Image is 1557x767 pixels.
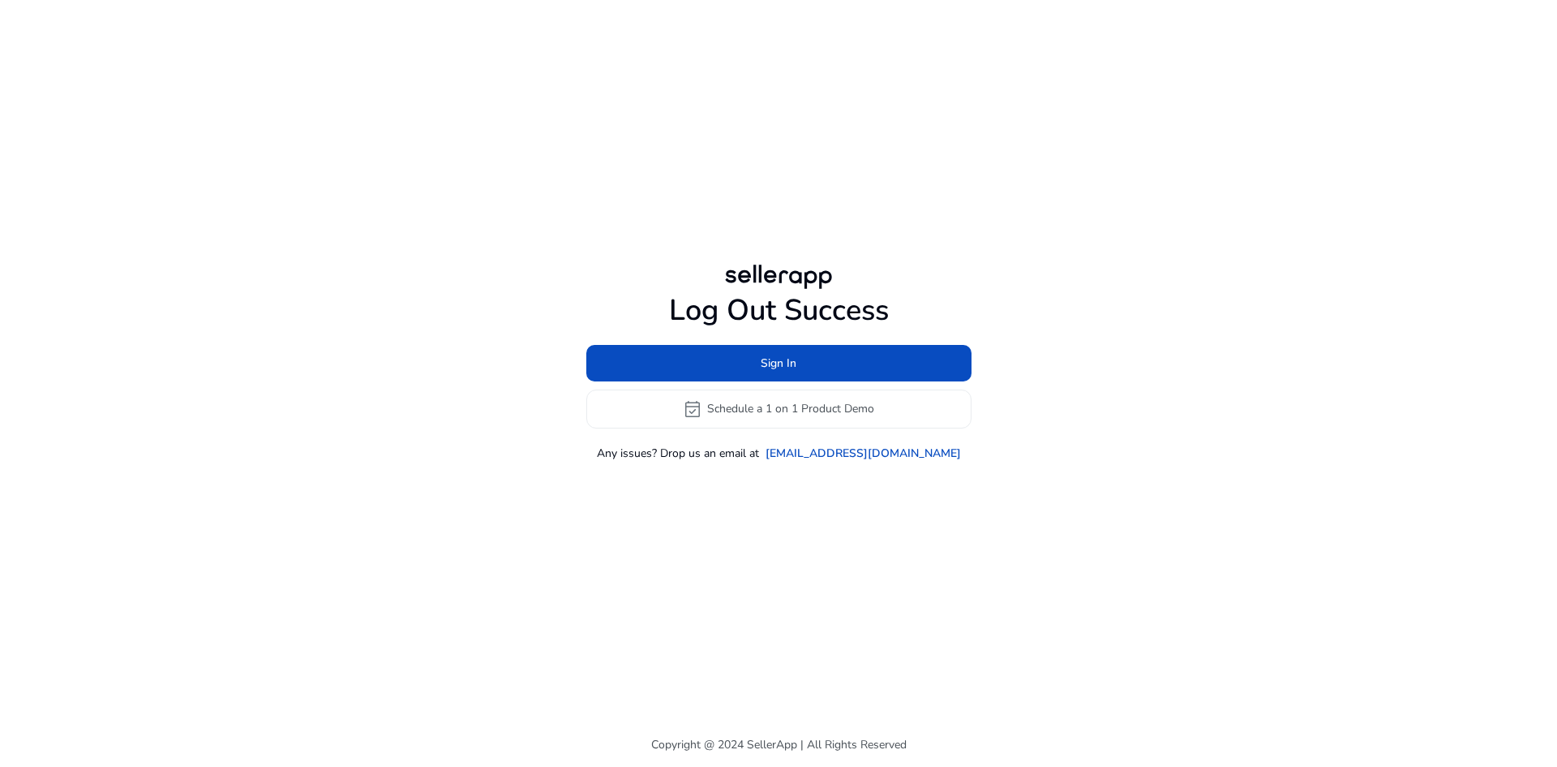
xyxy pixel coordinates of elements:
span: event_available [683,399,702,419]
button: Sign In [586,345,972,381]
p: Any issues? Drop us an email at [597,445,759,462]
h1: Log Out Success [586,293,972,328]
span: Sign In [761,355,796,372]
button: event_availableSchedule a 1 on 1 Product Demo [586,390,972,429]
a: [EMAIL_ADDRESS][DOMAIN_NAME] [766,445,961,462]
